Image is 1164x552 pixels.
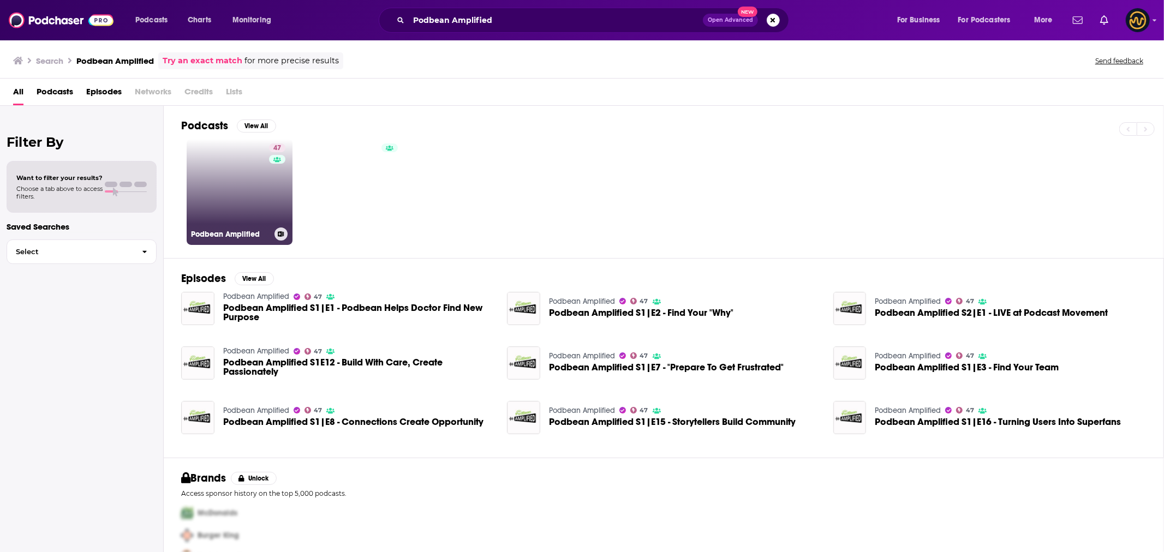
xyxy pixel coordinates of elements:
[738,7,757,17] span: New
[875,297,941,306] a: Podbean Amplified
[833,346,867,380] img: Podbean Amplified S1|E3 - Find Your Team
[630,407,648,413] a: 47
[314,295,322,299] span: 47
[223,346,289,356] a: Podbean Amplified
[13,83,23,105] a: All
[9,10,114,31] a: Podchaser - Follow, Share and Rate Podcasts
[232,13,271,28] span: Monitoring
[507,292,540,325] img: Podbean Amplified S1|E2 - Find Your "Why"
[7,239,157,264] button: Select
[549,363,784,372] span: Podbean Amplified S1|E7 - "Prepare To Get Frustrated"
[314,408,322,413] span: 47
[237,119,276,133] button: View All
[36,56,63,66] h3: Search
[1092,56,1147,65] button: Send feedback
[966,408,974,413] span: 47
[1126,8,1150,32] img: User Profile
[956,298,974,304] a: 47
[226,83,242,105] span: Lists
[181,471,226,485] h2: Brands
[875,417,1121,427] a: Podbean Amplified S1|E16 - Turning Users Into Superfans
[128,11,182,29] button: open menu
[875,406,941,415] a: Podbean Amplified
[7,221,157,232] p: Saved Searches
[305,407,323,413] a: 47
[181,119,276,133] a: PodcastsView All
[223,303,494,322] a: Podbean Amplified S1|E1 - Podbean Helps Doctor Find New Purpose
[181,119,228,133] h2: Podcasts
[708,17,753,23] span: Open Advanced
[1096,11,1113,29] a: Show notifications dropdown
[181,401,214,434] a: Podbean Amplified S1|E8 - Connections Create Opportunity
[951,11,1026,29] button: open menu
[16,174,103,182] span: Want to filter your results?
[135,83,171,105] span: Networks
[305,348,323,355] a: 47
[181,272,274,285] a: EpisodesView All
[875,363,1059,372] span: Podbean Amplified S1|E3 - Find Your Team
[314,349,322,354] span: 47
[273,143,281,154] span: 47
[198,531,239,540] span: Burger King
[549,297,615,306] a: Podbean Amplified
[703,14,758,27] button: Open AdvancedNew
[507,346,540,380] img: Podbean Amplified S1|E7 - "Prepare To Get Frustrated"
[630,352,648,359] a: 47
[1034,13,1053,28] span: More
[76,56,154,66] h3: Podbean Amplified
[198,508,237,518] span: McDonalds
[966,353,974,358] span: 47
[235,272,274,285] button: View All
[16,185,103,200] span: Choose a tab above to access filters.
[833,292,867,325] img: Podbean Amplified S2|E1 - LIVE at Podcast Movement
[956,407,974,413] a: 47
[640,408,648,413] span: 47
[135,13,168,28] span: Podcasts
[890,11,954,29] button: open menu
[1069,11,1087,29] a: Show notifications dropdown
[409,11,703,29] input: Search podcasts, credits, & more...
[187,139,293,245] a: 47Podbean Amplified
[244,55,339,67] span: for more precise results
[181,346,214,380] img: Podbean Amplified S1E12 - Build With Care, Create Passionately
[37,83,73,105] a: Podcasts
[181,292,214,325] img: Podbean Amplified S1|E1 - Podbean Helps Doctor Find New Purpose
[549,308,733,317] a: Podbean Amplified S1|E2 - Find Your "Why"
[833,401,867,434] img: Podbean Amplified S1|E16 - Turning Users Into Superfans
[1126,8,1150,32] span: Logged in as LowerStreet
[223,358,494,376] a: Podbean Amplified S1E12 - Build With Care, Create Passionately
[630,298,648,304] a: 47
[223,417,483,427] span: Podbean Amplified S1|E8 - Connections Create Opportunity
[875,308,1108,317] span: Podbean Amplified S2|E1 - LIVE at Podcast Movement
[177,502,198,524] img: First Pro Logo
[86,83,122,105] a: Episodes
[389,8,799,33] div: Search podcasts, credits, & more...
[177,524,198,547] img: Second Pro Logo
[640,299,648,304] span: 47
[225,11,285,29] button: open menu
[184,83,213,105] span: Credits
[231,472,277,485] button: Unlock
[549,406,615,415] a: Podbean Amplified
[223,292,289,301] a: Podbean Amplified
[507,401,540,434] a: Podbean Amplified S1|E15 - Storytellers Build Community
[305,293,323,300] a: 47
[897,13,940,28] span: For Business
[966,299,974,304] span: 47
[549,417,796,427] a: Podbean Amplified S1|E15 - Storytellers Build Community
[1126,8,1150,32] button: Show profile menu
[958,13,1011,28] span: For Podcasters
[181,11,218,29] a: Charts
